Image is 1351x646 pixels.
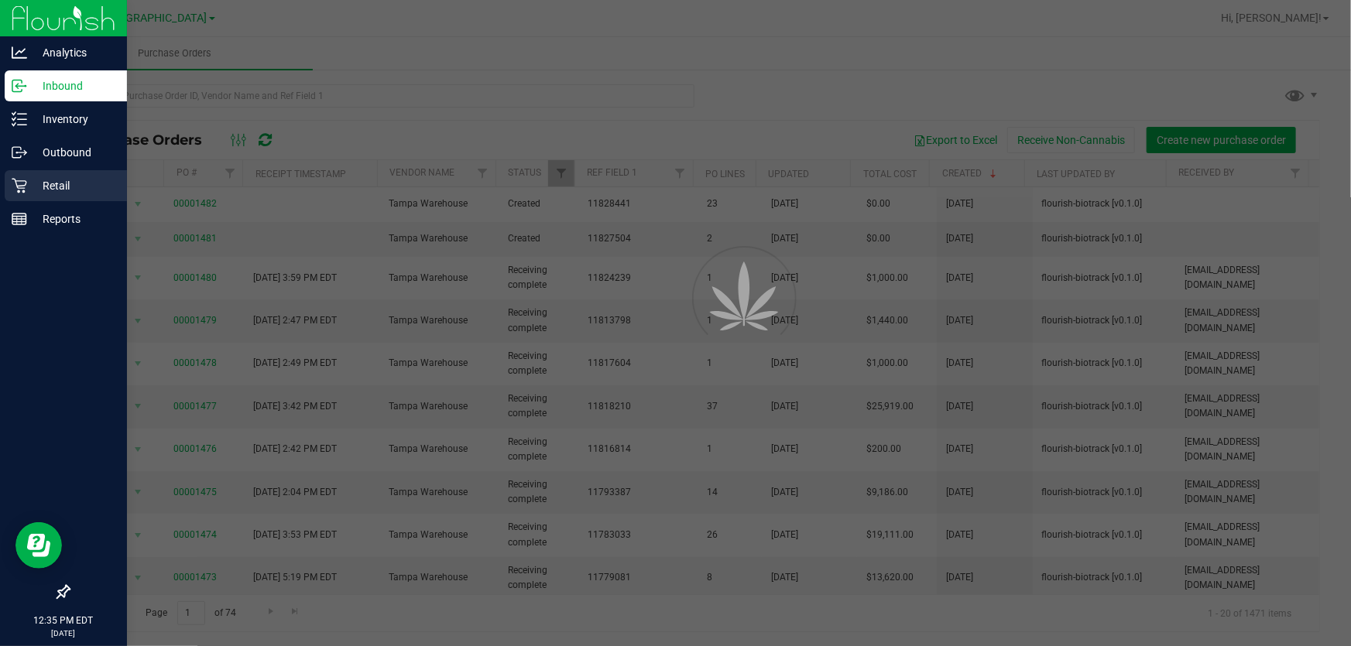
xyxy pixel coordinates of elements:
inline-svg: Inventory [12,111,27,127]
p: Outbound [27,143,120,162]
iframe: Resource center [15,522,62,569]
p: Analytics [27,43,120,62]
p: 12:35 PM EDT [7,614,120,627]
p: Inbound [27,77,120,95]
inline-svg: Outbound [12,145,27,160]
p: Inventory [27,110,120,128]
p: Retail [27,176,120,195]
inline-svg: Inbound [12,78,27,94]
p: [DATE] [7,627,120,639]
inline-svg: Reports [12,211,27,227]
inline-svg: Retail [12,178,27,193]
inline-svg: Analytics [12,45,27,60]
p: Reports [27,210,120,228]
